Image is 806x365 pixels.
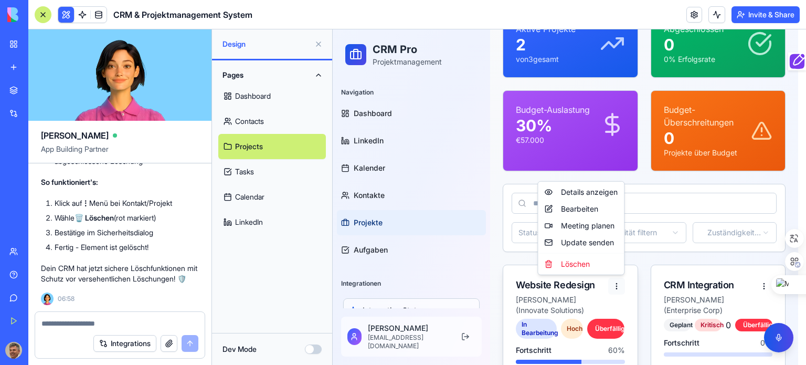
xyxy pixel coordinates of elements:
[113,8,252,21] span: CRM & Projektmanagement System
[731,6,800,23] button: Invite & Share
[82,199,89,207] strong: ⋮
[207,226,289,243] div: Löschen
[93,335,156,352] button: Integrations
[55,213,199,223] li: Wähle (rot markiert)
[41,144,199,163] span: App Building Partner
[218,159,326,184] a: Tasks
[75,213,114,222] strong: 🗑️ Löschen
[41,129,109,142] span: [PERSON_NAME]
[5,342,22,359] img: ACg8ocLnP3gA9AVOB4fG33Pnn4WJj8s57OlFtBLlPvsfo8j7n6zQyWCFPw=s96-c
[207,188,289,205] div: Meeting planen
[55,198,199,208] li: Klick auf Menü bei Kontakt/Projekt
[41,263,199,284] p: Dein CRM hat jetzt sichere Löschfunktionen mit Schutz vor versehentlichen Löschungen! 🛡️
[222,39,310,49] span: Design
[218,134,326,159] a: Projects
[41,293,54,305] img: Ella_00000_wcx2te.png
[41,178,98,186] strong: So funktioniert's:
[58,295,75,303] span: 06:58
[218,67,326,84] button: Pages
[7,7,72,22] img: logo
[207,154,289,171] div: Details anzeigen
[55,242,199,253] li: Fertig - Element ist gelöscht!
[218,109,326,134] a: Contacts
[218,84,326,109] a: Dashboard
[218,210,326,235] a: LinkedIn
[55,227,199,238] li: Bestätige im Sicherheitsdialog
[207,205,289,222] div: Update senden
[222,344,257,354] label: Dev Mode
[218,184,326,210] a: Calendar
[207,171,289,188] div: Bearbeiten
